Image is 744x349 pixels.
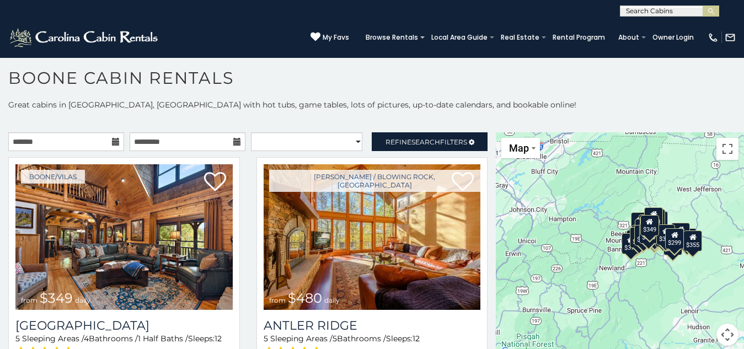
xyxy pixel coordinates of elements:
[426,30,493,45] a: Local Area Guide
[264,164,481,310] a: Antler Ridge from $480 daily
[725,32,736,43] img: mail-regular-white.png
[21,170,85,184] a: Boone/Vilas
[264,318,481,333] a: Antler Ridge
[84,334,89,343] span: 4
[40,290,73,306] span: $349
[333,334,337,343] span: 5
[75,296,90,304] span: daily
[716,324,738,346] button: Map camera controls
[15,318,233,333] h3: Diamond Creek Lodge
[640,215,659,236] div: $349
[645,226,664,247] div: $315
[665,228,684,249] div: $299
[288,290,322,306] span: $480
[656,224,675,245] div: $380
[15,164,233,310] a: Diamond Creek Lodge from $349 daily
[8,26,161,49] img: White-1-2.png
[21,296,38,304] span: from
[644,207,663,228] div: $320
[204,171,226,194] a: Add to favorites
[684,230,703,251] div: $355
[269,170,481,192] a: [PERSON_NAME] / Blowing Rock, [GEOGRAPHIC_DATA]
[269,296,286,304] span: from
[547,30,611,45] a: Rental Program
[372,132,488,151] a: RefineSearchFilters
[411,138,440,146] span: Search
[630,227,649,248] div: $325
[634,225,653,246] div: $395
[501,138,540,158] button: Change map style
[311,32,349,43] a: My Favs
[324,296,340,304] span: daily
[716,138,738,160] button: Toggle fullscreen view
[264,334,268,343] span: 5
[386,138,467,146] span: Refine Filters
[264,164,481,310] img: Antler Ridge
[15,334,20,343] span: 5
[495,30,545,45] a: Real Estate
[509,142,529,154] span: Map
[631,212,650,233] div: $635
[647,30,699,45] a: Owner Login
[622,233,640,254] div: $375
[663,234,682,255] div: $350
[15,318,233,333] a: [GEOGRAPHIC_DATA]
[413,334,420,343] span: 12
[360,30,424,45] a: Browse Rentals
[671,223,690,244] div: $930
[639,223,658,244] div: $225
[138,334,188,343] span: 1 Half Baths /
[708,32,719,43] img: phone-regular-white.png
[15,164,233,310] img: Diamond Creek Lodge
[613,30,645,45] a: About
[323,33,349,42] span: My Favs
[215,334,222,343] span: 12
